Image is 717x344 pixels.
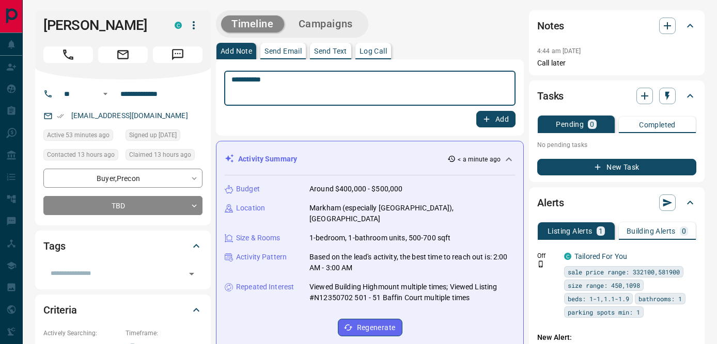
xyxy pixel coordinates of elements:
[537,190,696,215] div: Alerts
[43,169,202,188] div: Buyer , Precon
[238,154,297,165] p: Activity Summary
[568,267,680,277] span: sale price range: 332100,581900
[153,46,202,63] span: Message
[98,46,148,63] span: Email
[627,227,676,235] p: Building Alerts
[175,22,182,29] div: condos.ca
[309,203,515,224] p: Markham (especially [GEOGRAPHIC_DATA]), [GEOGRAPHIC_DATA]
[236,282,294,292] p: Repeated Interest
[99,88,112,100] button: Open
[548,227,593,235] p: Listing Alerts
[47,130,110,140] span: Active 53 minutes ago
[126,149,202,163] div: Tue Oct 14 2025
[568,293,629,304] span: beds: 1-1,1.1-1.9
[126,329,202,338] p: Timeframe:
[537,88,564,104] h2: Tasks
[71,111,188,120] a: [EMAIL_ADDRESS][DOMAIN_NAME]
[236,184,260,194] p: Budget
[568,307,640,317] span: parking spots min: 1
[537,159,696,175] button: New Task
[639,121,676,128] p: Completed
[43,46,93,63] span: Call
[537,251,558,260] p: Off
[129,130,177,140] span: Signed up [DATE]
[574,252,627,260] a: Tailored For You
[537,84,696,108] div: Tasks
[43,302,77,318] h2: Criteria
[458,155,501,164] p: < a minute ago
[43,149,120,163] div: Tue Oct 14 2025
[537,137,696,153] p: No pending tasks
[288,15,363,32] button: Campaigns
[126,129,202,144] div: Thu Apr 27 2023
[236,203,265,214] p: Location
[43,298,202,322] div: Criteria
[43,196,202,215] div: TBD
[682,227,686,235] p: 0
[225,150,515,169] div: Activity Summary< a minute ago
[264,47,302,55] p: Send Email
[360,47,387,55] p: Log Call
[564,253,571,260] div: condos.ca
[537,13,696,38] div: Notes
[309,282,515,303] p: Viewed Building Highmount multiple times; Viewed Listing #N12350702 501 - 51 Baffin Court multipl...
[568,280,640,290] span: size range: 450,1098
[43,129,120,144] div: Tue Oct 14 2025
[43,17,159,34] h1: [PERSON_NAME]
[129,150,191,160] span: Claimed 13 hours ago
[537,58,696,69] p: Call later
[221,47,252,55] p: Add Note
[43,238,65,254] h2: Tags
[314,47,347,55] p: Send Text
[537,194,564,211] h2: Alerts
[43,234,202,258] div: Tags
[57,112,64,120] svg: Email Verified
[537,332,696,343] p: New Alert:
[309,233,450,243] p: 1-bedroom, 1-bathroom units, 500-700 sqft
[556,121,584,128] p: Pending
[537,18,564,34] h2: Notes
[599,227,603,235] p: 1
[221,15,284,32] button: Timeline
[47,150,115,160] span: Contacted 13 hours ago
[537,47,581,55] p: 4:44 am [DATE]
[309,184,402,194] p: Around $400,000 - $500,000
[537,260,544,268] svg: Push Notification Only
[236,252,287,263] p: Activity Pattern
[236,233,280,243] p: Size & Rooms
[309,252,515,273] p: Based on the lead's activity, the best time to reach out is: 2:00 AM - 3:00 AM
[476,111,516,127] button: Add
[184,267,199,281] button: Open
[590,121,594,128] p: 0
[338,319,402,336] button: Regenerate
[638,293,682,304] span: bathrooms: 1
[43,329,120,338] p: Actively Searching:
